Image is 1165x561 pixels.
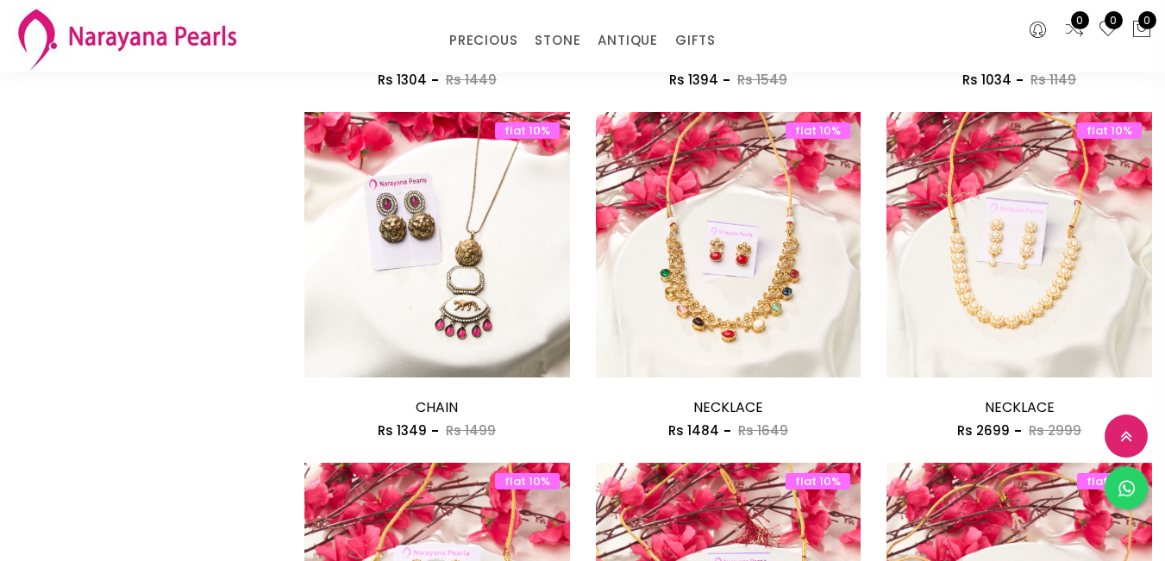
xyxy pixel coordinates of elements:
a: 0 [1098,19,1118,41]
span: Rs 1649 [738,421,788,439]
a: STONE [535,28,580,53]
span: Rs 1349 [378,421,427,439]
span: flat 10% [495,122,560,139]
a: ANTIQUE [598,28,658,53]
span: Rs 2999 [1029,421,1081,439]
span: 0 [1105,11,1123,29]
a: CHAIN [416,397,458,417]
span: 0 [1071,11,1089,29]
span: flat 10% [786,473,850,489]
span: Rs 1549 [737,71,787,89]
a: NECKLACE [985,397,1055,417]
a: 0 [1064,19,1085,41]
span: Rs 1449 [446,71,497,89]
span: flat 10% [1077,122,1142,139]
span: Rs 1499 [446,421,496,439]
span: Rs 2699 [957,421,1010,439]
span: flat 10% [495,473,560,489]
a: NECKLACE [693,397,763,417]
span: 0 [1138,11,1156,29]
a: GIFTS [675,28,716,53]
span: Rs 1034 [962,71,1012,89]
span: Rs 1149 [1030,71,1076,89]
span: flat 10% [1077,473,1142,489]
a: PRECIOUS [449,28,517,53]
span: flat 10% [786,122,850,139]
span: Rs 1394 [669,71,718,89]
span: Rs 1484 [668,421,719,439]
button: 0 [1131,19,1152,41]
span: Rs 1304 [378,71,427,89]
